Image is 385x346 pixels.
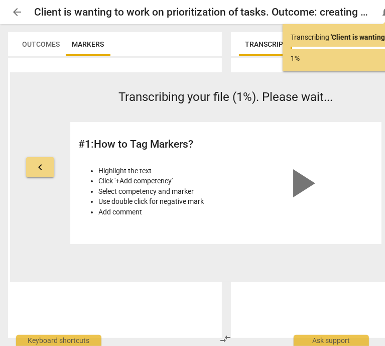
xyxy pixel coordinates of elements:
[98,196,223,207] li: Use double click for negative mark
[11,6,23,18] span: arrow_back
[34,161,46,173] span: keyboard_arrow_left
[16,335,101,346] div: Keyboard shortcuts
[78,138,223,151] h2: # 1 : How to Tag Markers?
[98,207,223,217] li: Add comment
[245,40,288,48] span: Transcript
[22,40,60,48] span: Outcomes
[277,159,325,207] span: play_arrow
[98,176,223,186] li: Click '+Add competency'
[34,6,369,19] h2: Client is wanting to work on prioritization of tasks. Outcome: creating roadmap.
[119,90,333,104] span: Transcribing your file (1%). Please wait...
[98,166,223,176] li: Highlight the text
[294,335,369,346] div: Ask support
[72,40,104,48] span: Markers
[220,333,232,345] span: compare_arrows
[98,186,223,197] li: Select competency and marker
